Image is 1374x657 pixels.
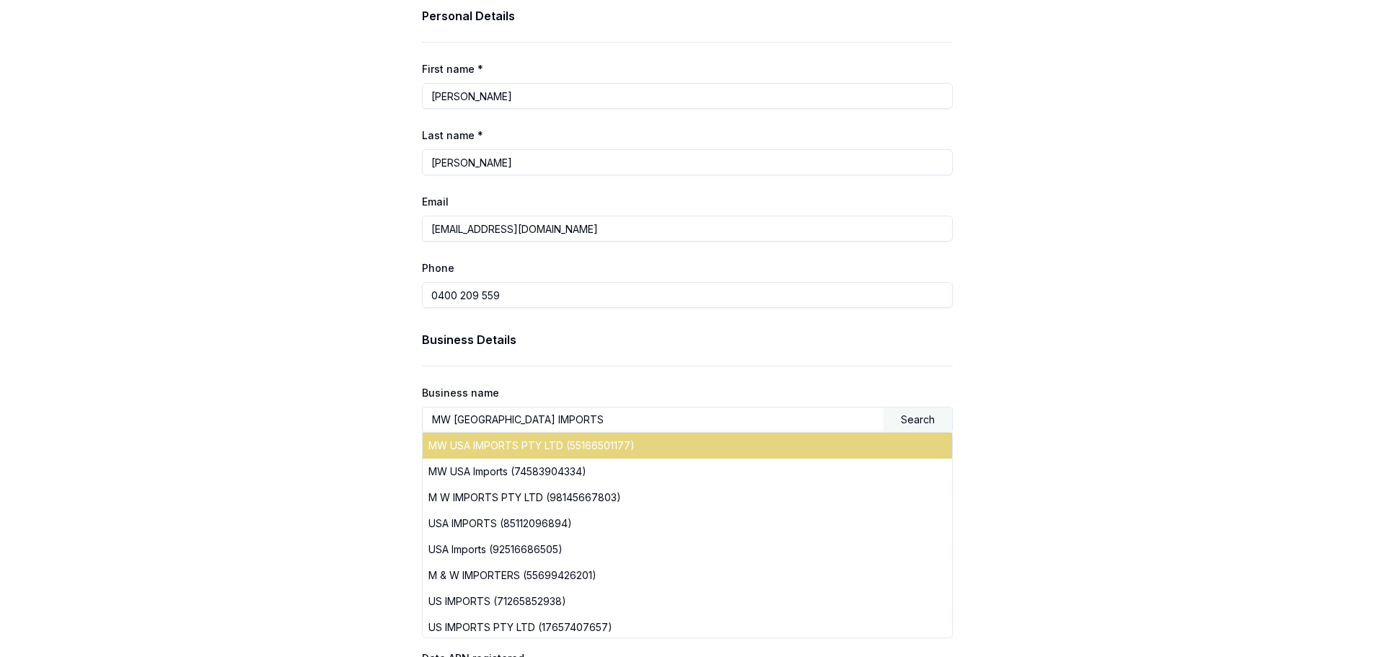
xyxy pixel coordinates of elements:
[423,485,952,511] div: M W IMPORTS PTY LTD (98145667803)
[423,588,952,614] div: US IMPORTS (71265852938)
[423,459,952,485] div: MW USA Imports (74583904334)
[422,63,483,75] label: First name *
[422,387,499,399] label: Business name
[423,433,952,459] div: MW USA IMPORTS PTY LTD (55166501177)
[422,195,449,208] label: Email
[422,282,953,308] input: 0431 234 567
[884,407,952,432] div: Search
[423,407,884,431] input: Enter business name
[423,563,952,588] div: M & W IMPORTERS (55699426201)
[423,537,952,563] div: USA Imports (92516686505)
[422,262,454,274] label: Phone
[422,331,953,348] h3: Business Details
[423,614,952,640] div: US IMPORTS PTY LTD (17657407657)
[422,7,953,25] h3: Personal Details
[422,129,483,141] label: Last name *
[423,511,952,537] div: USA IMPORTS (85112096894)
